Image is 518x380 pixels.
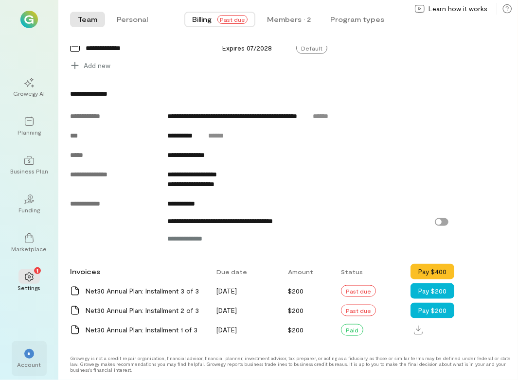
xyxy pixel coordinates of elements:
span: $200 [288,326,304,334]
button: Pay $200 [411,283,454,299]
div: Growegy is not a credit repair organization, financial advisor, financial planner, investment adv... [70,355,518,373]
div: Planning [18,128,41,136]
div: Paid [341,324,363,336]
span: Expires 07/2028 [222,44,272,52]
span: Add new [84,61,110,70]
div: *Account [12,341,47,376]
button: Members · 2 [259,12,319,27]
div: Due date [211,263,282,280]
a: Settings [12,264,47,299]
a: Growegy AI [12,70,47,105]
span: Learn how it works [429,4,487,14]
div: Marketplace [12,245,47,253]
div: Net30 Annual Plan: Installment 2 of 3 [86,306,205,315]
div: Status [335,263,411,280]
div: Account [18,361,41,368]
span: Default [296,42,327,54]
div: Net30 Annual Plan: Installment 3 of 3 [86,286,205,296]
span: Past due [217,15,248,24]
a: Funding [12,187,47,222]
button: Program types [322,12,392,27]
div: Invoices [64,262,211,281]
a: Planning [12,109,47,144]
button: Pay $200 [411,303,454,318]
a: Marketplace [12,225,47,260]
button: Pay $400 [411,264,454,279]
span: [DATE] [216,287,237,295]
div: Amount [283,263,336,280]
span: Billing [192,15,212,24]
div: Net30 Annual Plan: Installment 1 of 3 [86,325,205,335]
span: [DATE] [216,326,237,334]
div: Past due [341,305,376,316]
div: Growegy AI [14,89,45,97]
span: 1 [36,266,38,275]
span: [DATE] [216,306,237,314]
div: Funding [18,206,40,214]
span: $200 [288,287,304,295]
button: Team [70,12,105,27]
a: Business Plan [12,148,47,183]
span: $200 [288,306,304,314]
div: Business Plan [10,167,48,175]
div: Members · 2 [267,15,311,24]
button: Personal [109,12,156,27]
div: Past due [341,285,376,297]
div: Settings [18,284,41,292]
button: BillingPast due [184,12,255,27]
